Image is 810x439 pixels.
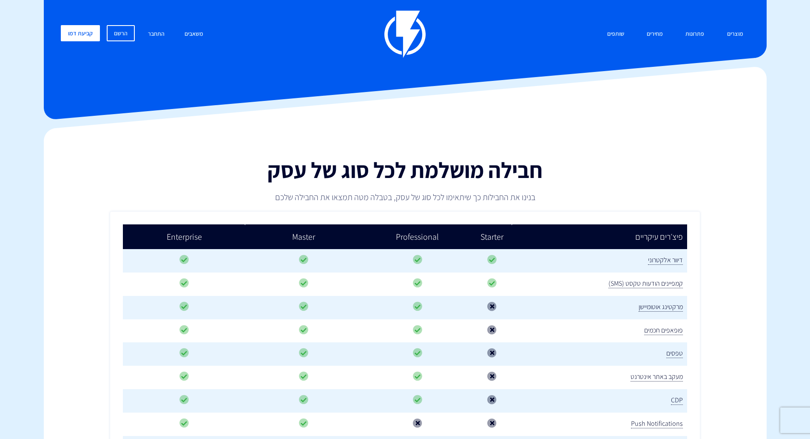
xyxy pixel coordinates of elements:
[631,372,683,382] span: מעקב באתר אינטרנט
[666,349,683,358] span: טפסים
[721,25,750,43] a: מוצרים
[608,279,683,288] span: קמפיינים הודעות טקסט (SMS)
[362,224,472,250] td: Professional
[61,25,100,41] a: קביעת דמו
[142,25,171,43] a: התחבר
[245,224,362,250] td: Master
[601,25,631,43] a: שותפים
[671,396,683,405] span: CDP
[512,224,687,250] td: פיצ׳רים עיקריים
[123,224,245,250] td: Enterprise
[175,191,635,203] p: בנינו את החבילות כך שיתאימו לכל סוג של עסק, בטבלה מטה תמצאו את החבילה שלכם
[648,255,683,265] span: דיוור אלקטרוני
[107,25,135,41] a: הרשם
[639,302,683,312] span: מרקטינג אוטומיישן
[640,25,669,43] a: מחירים
[644,326,683,335] span: פופאפים חכמים
[679,25,711,43] a: פתרונות
[175,158,635,182] h1: חבילה מושלמת לכל סוג של עסק
[178,25,210,43] a: משאבים
[631,419,683,428] span: Push Notifications
[472,224,512,250] td: Starter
